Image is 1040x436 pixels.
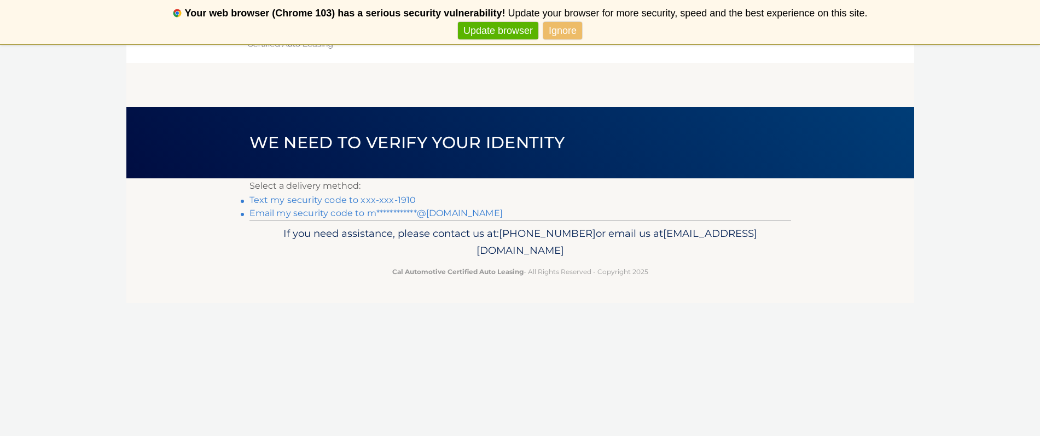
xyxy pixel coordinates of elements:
span: We need to verify your identity [249,132,565,153]
span: Update your browser for more security, speed and the best experience on this site. [508,8,867,19]
b: Your web browser (Chrome 103) has a serious security vulnerability! [185,8,506,19]
a: Ignore [543,22,582,40]
a: Text my security code to xxx-xxx-1910 [249,195,416,205]
span: [PHONE_NUMBER] [499,227,596,240]
p: - All Rights Reserved - Copyright 2025 [257,266,784,277]
p: Select a delivery method: [249,178,791,194]
p: If you need assistance, please contact us at: or email us at [257,225,784,260]
strong: Cal Automotive Certified Auto Leasing [392,268,524,276]
a: Update browser [458,22,538,40]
